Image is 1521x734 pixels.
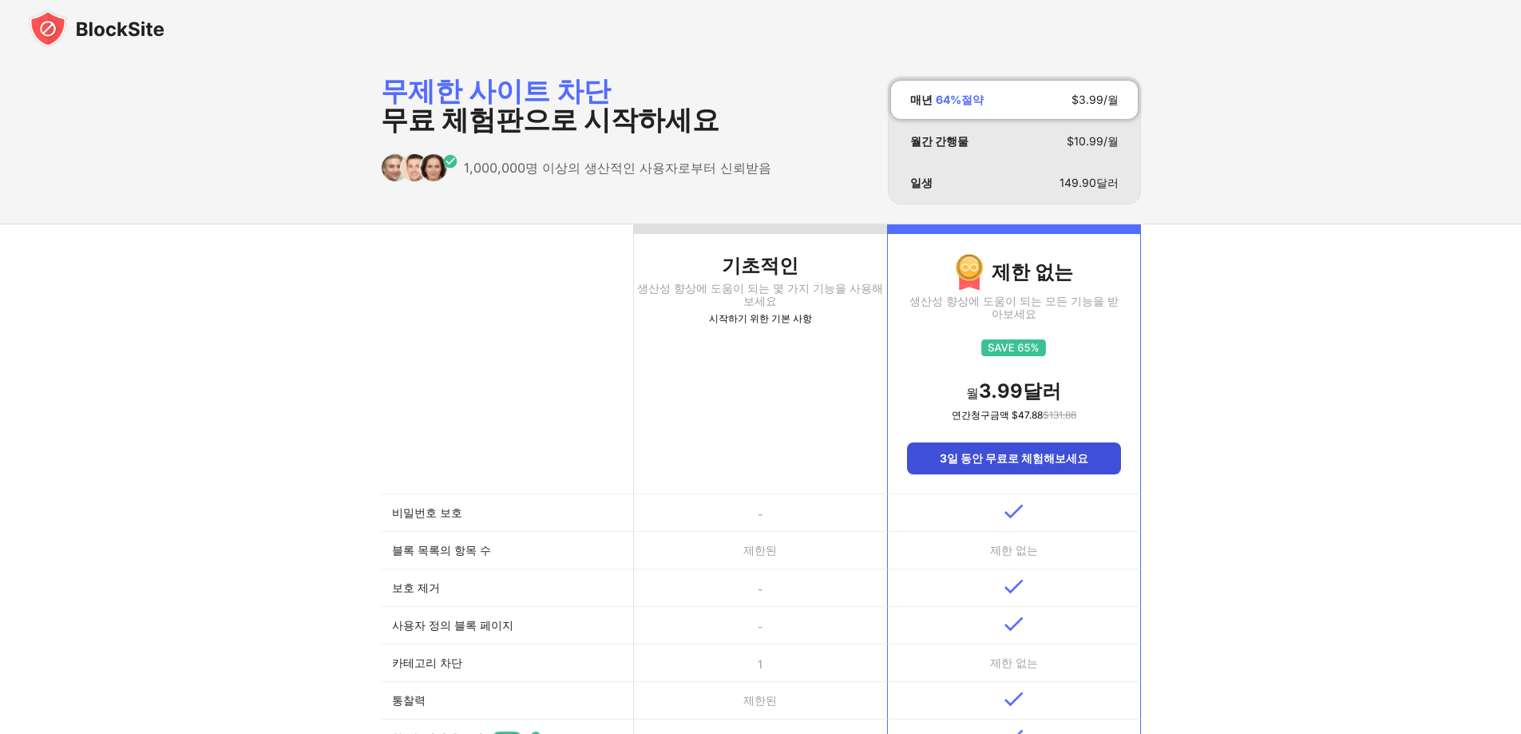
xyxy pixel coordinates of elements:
[1096,176,1119,189] font: 달러
[381,74,611,107] font: 무제한 사이트 차단
[1004,692,1024,707] img: v-blue.svg
[758,657,762,671] font: 1
[709,312,812,324] font: 시작하기 위한 기본 사항
[990,409,1009,421] font: 금액
[1018,409,1043,421] font: 47.88
[981,339,1046,356] img: save65.svg
[29,10,164,48] img: blocksite-icon-black.svg
[992,260,1073,284] font: 제한 없는
[743,543,777,557] font: 제한된
[936,93,950,106] font: 64
[392,656,462,669] font: 카테고리 차단
[392,618,513,632] font: 사용자 정의 블록 페이지
[464,160,771,176] font: 1,000,000명 이상의 생산적인 사용자로부터 신뢰받음
[1060,176,1096,189] font: 149.90
[1079,93,1119,106] font: 3.99/월
[910,176,933,189] font: 일생
[966,385,979,401] font: 월
[392,543,491,557] font: 블록 목록의 항목 수
[758,507,762,521] font: -
[381,153,458,182] img: trusted-by.svg
[392,506,462,519] font: 비밀번호 보호
[1004,579,1024,594] img: v-blue.svg
[637,281,883,307] font: 생산성 향상에 도움이 되는 몇 가지 기능을 사용해 보세요
[1071,93,1079,106] font: $
[950,93,961,106] font: %
[1067,134,1074,148] font: $
[1012,409,1018,421] font: $
[1043,409,1049,421] font: $
[952,409,971,421] font: 연간
[909,294,1119,320] font: 생산성 향상에 도움이 되는 모든 기능을 받아보세요
[971,409,990,421] font: 청구
[1074,134,1119,148] font: 10.99/월
[758,582,762,596] font: -
[758,620,762,633] font: -
[743,693,777,707] font: 제한된
[381,103,719,136] font: 무료 체험판으로 시작하세요
[910,134,968,148] font: 월간 간행물
[392,693,426,707] font: 통찰력
[979,379,1023,403] font: 3.99
[961,93,984,106] font: 절약
[940,451,1088,465] font: 3일 동안 무료로 체험해보세요
[910,93,933,106] font: 매년
[392,581,440,594] font: 보호 제거
[1004,617,1024,632] img: v-blue.svg
[1023,379,1061,403] font: 달러
[1004,504,1024,519] img: v-blue.svg
[722,254,798,277] font: 기초적인
[990,543,1038,557] font: 제한 없는
[955,253,984,292] img: img-프리미엄-메달
[1049,409,1076,421] font: 131.88
[990,656,1038,669] font: 제한 없는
